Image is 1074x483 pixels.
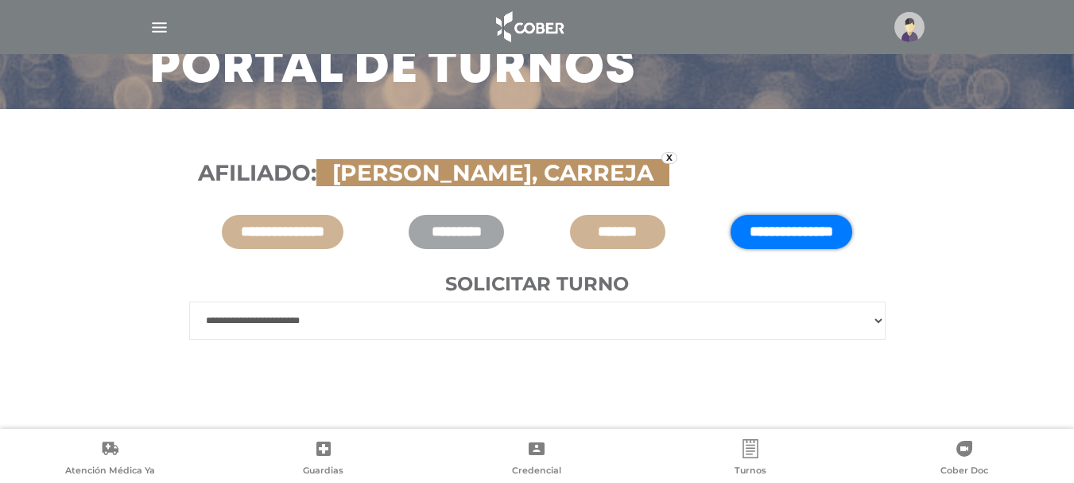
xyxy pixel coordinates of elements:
span: Guardias [303,465,343,479]
span: Credencial [512,465,561,479]
a: Credencial [430,439,644,480]
span: Atención Médica Ya [65,465,155,479]
h3: Afiliado: [198,160,877,187]
a: x [661,152,677,164]
a: Cober Doc [857,439,1071,480]
span: Cober Doc [940,465,988,479]
img: profile-placeholder.svg [894,12,925,42]
a: Atención Médica Ya [3,439,217,480]
span: [PERSON_NAME], CARREJA [324,159,661,186]
h4: Solicitar turno [189,273,886,296]
span: Turnos [735,465,766,479]
img: logo_cober_home-white.png [487,8,571,46]
a: Turnos [644,439,858,480]
a: Guardias [217,439,431,480]
h3: Portal de turnos [149,49,636,90]
img: Cober_menu-lines-white.svg [149,18,169,37]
